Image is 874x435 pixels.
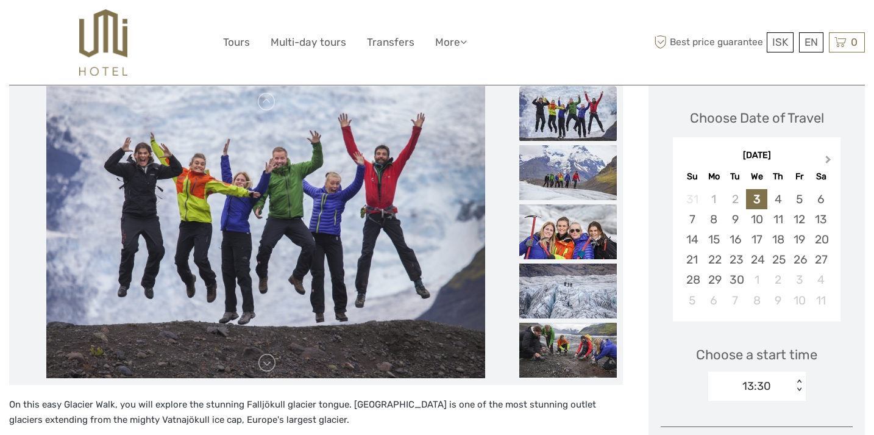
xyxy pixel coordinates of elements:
[799,32,823,52] div: EN
[519,86,617,141] img: 1a14e0d1d8534baf98402cbdbb21dca6_slider_thumbnail.jpeg
[789,168,810,185] div: Fr
[690,109,824,128] div: Choose Date of Travel
[789,270,810,290] div: Choose Friday, October 3rd, 2025
[767,168,789,185] div: Th
[681,290,703,311] div: Choose Sunday, October 5th, 2025
[681,189,703,209] div: Not available Sunday, August 31st, 2025
[79,9,127,76] img: 526-1e775aa5-7374-4589-9d7e-5793fb20bdfc_logo_big.jpg
[651,32,764,52] span: Best price guarantee
[271,34,346,51] a: Multi-day tours
[435,34,467,51] a: More
[772,36,788,48] span: ISK
[681,229,703,250] div: Choose Sunday, September 14th, 2025
[519,145,617,200] img: c5d7a40a5add4003b57054ba6f717318_slider_thumbnail.jpeg
[810,270,831,290] div: Choose Saturday, October 4th, 2025
[703,250,725,270] div: Choose Monday, September 22nd, 2025
[767,229,789,250] div: Choose Thursday, September 18th, 2025
[681,168,703,185] div: Su
[789,290,810,311] div: Choose Friday, October 10th, 2025
[681,270,703,290] div: Choose Sunday, September 28th, 2025
[519,323,617,378] img: bc22b205e99f4b2ba778a93db2fed966_slider_thumbnail.jpeg
[703,290,725,311] div: Choose Monday, October 6th, 2025
[810,290,831,311] div: Choose Saturday, October 11th, 2025
[794,379,804,392] div: < >
[703,270,725,290] div: Choose Monday, September 29th, 2025
[746,290,767,311] div: Choose Wednesday, October 8th, 2025
[789,209,810,229] div: Choose Friday, September 12th, 2025
[789,250,810,270] div: Choose Friday, September 26th, 2025
[746,229,767,250] div: Choose Wednesday, September 17th, 2025
[696,345,817,364] span: Choose a start time
[810,209,831,229] div: Choose Saturday, September 13th, 2025
[789,189,810,209] div: Choose Friday, September 5th, 2025
[810,229,831,250] div: Choose Saturday, September 20th, 2025
[767,209,789,229] div: Choose Thursday, September 11th, 2025
[17,21,138,31] p: We're away right now. Please check back later!
[677,189,836,311] div: month 2025-09
[810,250,831,270] div: Choose Saturday, September 27th, 2025
[9,397,623,428] p: On this easy Glacier Walk, you will explore the stunning Falljökull glacier tongue. [GEOGRAPHIC_D...
[703,229,725,250] div: Choose Monday, September 15th, 2025
[681,250,703,270] div: Choose Sunday, September 21st, 2025
[746,189,767,209] div: Choose Wednesday, September 3rd, 2025
[746,250,767,270] div: Choose Wednesday, September 24th, 2025
[742,378,771,394] div: 13:30
[746,209,767,229] div: Choose Wednesday, September 10th, 2025
[767,290,789,311] div: Choose Thursday, October 9th, 2025
[703,209,725,229] div: Choose Monday, September 8th, 2025
[820,153,839,172] button: Next Month
[703,168,725,185] div: Mo
[849,36,859,48] span: 0
[725,229,746,250] div: Choose Tuesday, September 16th, 2025
[725,189,746,209] div: Not available Tuesday, September 2nd, 2025
[519,204,617,259] img: c48d0c51145843e281dc5720332bcd6c_slider_thumbnail.jpeg
[46,86,485,379] img: 1a14e0d1d8534baf98402cbdbb21dca6_main_slider.jpeg
[673,149,840,162] div: [DATE]
[746,270,767,290] div: Choose Wednesday, October 1st, 2025
[725,290,746,311] div: Choose Tuesday, October 7th, 2025
[767,270,789,290] div: Choose Thursday, October 2nd, 2025
[367,34,414,51] a: Transfers
[767,189,789,209] div: Choose Thursday, September 4th, 2025
[519,264,617,318] img: f51aa6b70f934721b9b693138127f4b1_slider_thumbnail.jpeg
[725,209,746,229] div: Choose Tuesday, September 9th, 2025
[725,270,746,290] div: Choose Tuesday, September 30th, 2025
[810,168,831,185] div: Sa
[746,168,767,185] div: We
[725,168,746,185] div: Tu
[140,19,155,34] button: Open LiveChat chat widget
[681,209,703,229] div: Choose Sunday, September 7th, 2025
[703,189,725,209] div: Not available Monday, September 1st, 2025
[810,189,831,209] div: Choose Saturday, September 6th, 2025
[767,250,789,270] div: Choose Thursday, September 25th, 2025
[725,250,746,270] div: Choose Tuesday, September 23rd, 2025
[789,229,810,250] div: Choose Friday, September 19th, 2025
[223,34,250,51] a: Tours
